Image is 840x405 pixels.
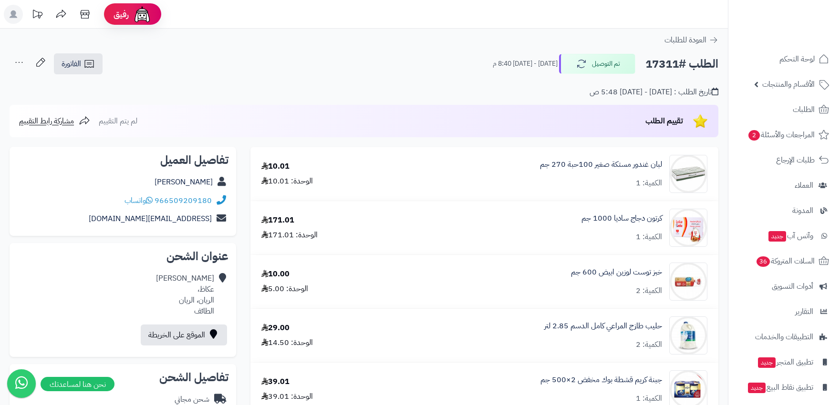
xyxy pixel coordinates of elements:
[261,230,318,241] div: الوحدة: 171.01
[757,355,813,369] span: تطبيق المتجر
[776,153,815,167] span: طلبات الإرجاع
[581,213,662,224] a: كرتون دجاج ساديا 1000 جم
[19,115,90,127] a: مشاركة رابط التقييم
[17,154,228,166] h2: تفاصيل العميل
[261,176,313,187] div: الوحدة: 10.01
[793,103,815,116] span: الطلبات
[734,275,834,298] a: أدوات التسويق
[156,273,214,316] div: [PERSON_NAME] عكاظ، الريان، الريان الطائف
[747,128,815,142] span: المراجعات والأسئلة
[734,300,834,323] a: التقارير
[261,376,290,387] div: 39.01
[779,52,815,66] span: لوحة التحكم
[62,58,81,70] span: الفاتورة
[792,204,813,217] span: المدونة
[670,155,707,193] img: 1664631413-8ba98025-ed0b-4607-97a9-9f2adb2e6b65.__CR0,0,600,600_PT0_SX300_V1___-90x90.jpg
[571,267,662,278] a: خبز توست لوزين ابيض 600 جم
[155,195,212,206] a: 966509209180
[670,316,707,354] img: 231687683956884d204b15f120a616788953-90x90.jpg
[734,224,834,247] a: وآتس آبجديد
[636,232,662,243] div: الكمية: 1
[734,174,834,197] a: العملاء
[747,381,813,394] span: تطبيق نقاط البيع
[758,357,776,368] span: جديد
[734,98,834,121] a: الطلبات
[559,54,635,74] button: تم التوصيل
[636,393,662,404] div: الكمية: 1
[734,351,834,374] a: تطبيق المتجرجديد
[124,195,153,206] a: واتساب
[767,229,813,243] span: وآتس آب
[261,161,290,172] div: 10.01
[768,231,786,242] span: جديد
[17,251,228,262] h2: عنوان الشحن
[756,254,815,268] span: السلات المتروكة
[645,54,718,74] h2: الطلب #17311
[89,213,212,224] a: [EMAIL_ADDRESS][DOMAIN_NAME]
[261,283,308,294] div: الوحدة: 5.00
[664,34,718,46] a: العودة للطلبات
[54,53,103,74] a: الفاتورة
[25,5,49,26] a: تحديثات المنصة
[734,325,834,348] a: التطبيقات والخدمات
[734,199,834,222] a: المدونة
[795,305,813,318] span: التقارير
[795,179,813,192] span: العملاء
[493,59,558,69] small: [DATE] - [DATE] 8:40 م
[544,321,662,332] a: حليب طازج المراعي كامل الدسم 2.85 لتر
[99,115,137,127] span: لم يتم التقييم
[645,115,683,127] span: تقييم الطلب
[772,280,813,293] span: أدوات التسويق
[261,337,313,348] div: الوحدة: 14.50
[17,372,228,383] h2: تفاصيل الشحن
[670,209,707,247] img: 12098bb14236aa663b51cc43fe6099d0b61b-90x90.jpg
[734,48,834,71] a: لوحة التحكم
[590,87,718,98] div: تاريخ الطلب : [DATE] - [DATE] 5:48 ص
[664,34,706,46] span: العودة للطلبات
[636,178,662,189] div: الكمية: 1
[261,323,290,334] div: 29.00
[670,263,707,301] img: 1346161d17c4fed3312b52129efa6e1b84aa-90x90.jpg
[133,5,152,24] img: ai-face.png
[540,159,662,170] a: لبان غندور مستكة صغير 100حبة 270 جم
[748,130,760,141] span: 2
[175,394,209,405] div: شحن مجاني
[114,9,129,20] span: رفيق
[734,123,834,146] a: المراجعات والأسئلة2
[141,324,227,345] a: الموقع على الخريطة
[261,215,294,226] div: 171.01
[734,250,834,273] a: السلات المتروكة36
[636,339,662,350] div: الكمية: 2
[540,375,662,385] a: جبنة كريم قشطة بوك مخفض 2×500 جم
[762,78,815,91] span: الأقسام والمنتجات
[755,330,813,344] span: التطبيقات والخدمات
[261,269,290,280] div: 10.00
[756,256,771,267] span: 36
[155,176,213,188] a: [PERSON_NAME]
[734,149,834,172] a: طلبات الإرجاع
[775,10,831,30] img: logo-2.png
[261,391,313,402] div: الوحدة: 39.01
[734,376,834,399] a: تطبيق نقاط البيعجديد
[19,115,74,127] span: مشاركة رابط التقييم
[748,383,766,393] span: جديد
[636,285,662,296] div: الكمية: 2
